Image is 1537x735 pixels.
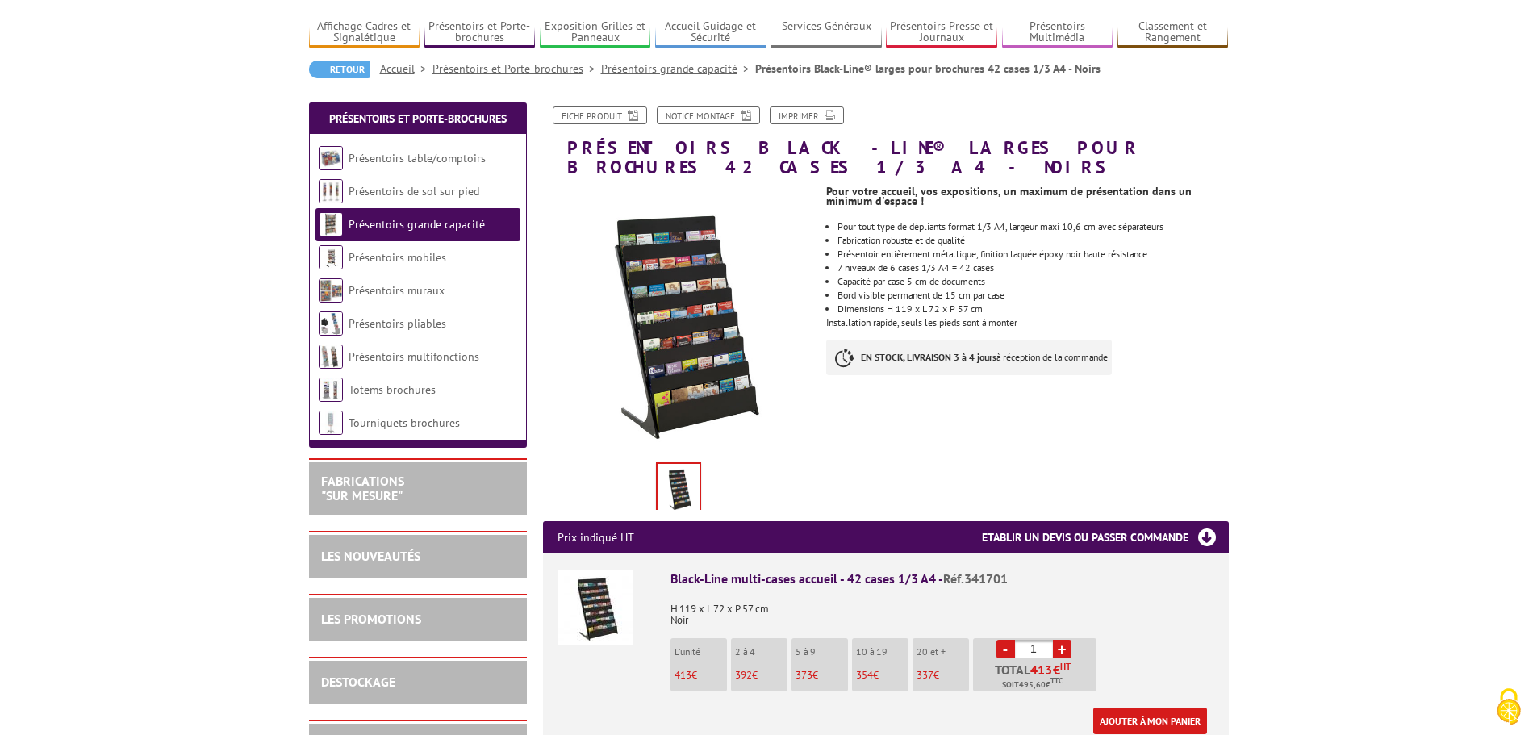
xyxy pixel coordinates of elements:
p: 5 à 9 [796,646,848,658]
strong: Pour votre accueil, vos expositions, un maximum de présentation dans un minimum d'espace ! [826,184,1192,208]
img: Tourniquets brochures [319,411,343,435]
p: € [675,670,727,681]
div: Installation rapide, seuls les pieds sont à monter [826,177,1240,391]
p: Total [977,663,1096,691]
a: Présentoirs Presse et Journaux [886,19,997,46]
a: Présentoirs grande capacité [349,217,485,232]
h3: Etablir un devis ou passer commande [982,521,1229,553]
img: Présentoirs muraux [319,278,343,303]
p: à réception de la commande [826,340,1112,375]
a: Services Généraux [771,19,882,46]
p: L'unité [675,646,727,658]
p: 10 à 19 [856,646,908,658]
img: Présentoirs de sol sur pied [319,179,343,203]
strong: EN STOCK, LIVRAISON 3 à 4 jours [861,351,996,363]
p: 20 et + [917,646,969,658]
a: Présentoirs et Porte-brochures [432,61,601,76]
a: Accueil [380,61,432,76]
h1: Présentoirs Black-Line® larges pour brochures 42 cases 1/3 A4 - Noirs [531,106,1241,177]
sup: TTC [1050,676,1063,685]
span: 413 [675,668,691,682]
a: Imprimer [770,106,844,124]
p: € [856,670,908,681]
a: LES PROMOTIONS [321,611,421,627]
img: Présentoirs multifonctions [319,345,343,369]
a: Ajouter à mon panier [1093,708,1207,734]
img: Présentoirs mobiles [319,245,343,269]
li: Présentoirs Black-Line® larges pour brochures 42 cases 1/3 A4 - Noirs [755,61,1101,77]
sup: HT [1060,661,1071,672]
img: Présentoirs grande capacité [319,212,343,236]
li: 7 niveaux de 6 cases 1/3 A4 = 42 cases [837,263,1228,273]
div: Black-Line multi-cases accueil - 42 cases 1/3 A4 - [670,570,1214,588]
a: FABRICATIONS"Sur Mesure" [321,473,404,503]
p: Prix indiqué HT [558,521,634,553]
img: Black-Line multi-cases accueil - 42 cases 1/3 A4 [558,570,633,645]
a: Présentoirs mobiles [349,250,446,265]
li: Pour tout type de dépliants format 1/3 A4, largeur maxi 10,6 cm avec séparateurs [837,222,1228,232]
img: Totems brochures [319,378,343,402]
span: 354 [856,668,873,682]
li: Fabrication robuste et de qualité [837,236,1228,245]
a: Présentoirs table/comptoirs [349,151,486,165]
button: Cookies (fenêtre modale) [1481,680,1537,735]
li: Bord visible permanent de 15 cm par case [837,290,1228,300]
img: presentoirs_grande_capacite_341701.jpg [543,185,815,457]
span: 337 [917,668,933,682]
a: Présentoirs grande capacité [601,61,755,76]
p: € [735,670,787,681]
a: Retour [309,61,370,78]
p: H 119 x L 72 x P 57 cm Noir [670,592,1214,626]
img: Présentoirs table/comptoirs [319,146,343,170]
span: 413 [1030,663,1053,676]
a: Notice Montage [657,106,760,124]
a: Présentoirs multifonctions [349,349,479,364]
span: Réf.341701 [943,570,1008,587]
a: Fiche produit [553,106,647,124]
a: Accueil Guidage et Sécurité [655,19,766,46]
a: Présentoirs et Porte-brochures [329,111,507,126]
li: Dimensions H 119 x L 72 x P 57 cm [837,304,1228,314]
span: 392 [735,668,752,682]
a: Présentoirs Multimédia [1002,19,1113,46]
span: Soit € [1002,679,1063,691]
a: Affichage Cadres et Signalétique [309,19,420,46]
p: € [796,670,848,681]
a: Exposition Grilles et Panneaux [540,19,651,46]
span: 495,60 [1019,679,1046,691]
a: - [996,640,1015,658]
li: Présentoir entièrement métallique, finition laquée époxy noir haute résistance [837,249,1228,259]
a: Présentoirs de sol sur pied [349,184,479,198]
img: Présentoirs pliables [319,311,343,336]
a: + [1053,640,1071,658]
a: DESTOCKAGE [321,674,395,690]
p: 2 à 4 [735,646,787,658]
a: Présentoirs et Porte-brochures [424,19,536,46]
a: LES NOUVEAUTÉS [321,548,420,564]
a: Tourniquets brochures [349,416,460,430]
li: Capacité par case 5 cm de documents [837,277,1228,286]
a: Classement et Rangement [1117,19,1229,46]
span: € [1053,663,1060,676]
a: Présentoirs pliables [349,316,446,331]
img: presentoirs_grande_capacite_341701.jpg [658,464,700,514]
a: Totems brochures [349,382,436,397]
p: € [917,670,969,681]
a: Présentoirs muraux [349,283,445,298]
span: 373 [796,668,812,682]
img: Cookies (fenêtre modale) [1489,687,1529,727]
